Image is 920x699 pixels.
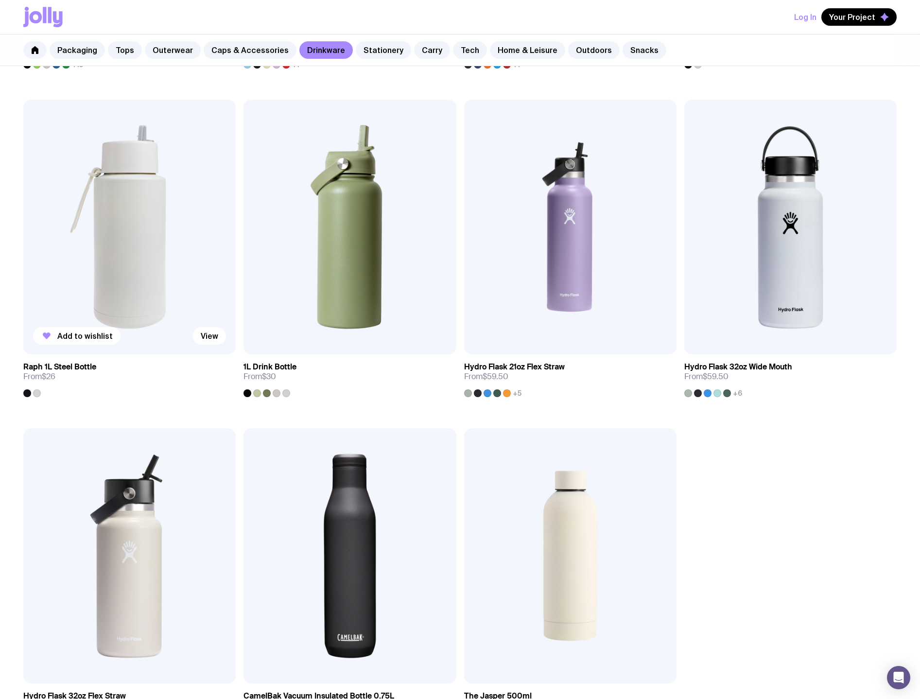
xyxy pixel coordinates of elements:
[464,362,565,372] h3: Hydro Flask 21oz Flex Straw
[623,41,666,59] a: Snacks
[703,371,729,382] span: $59.50
[145,41,201,59] a: Outerwear
[733,389,742,397] span: +6
[50,41,105,59] a: Packaging
[453,41,487,59] a: Tech
[243,354,456,397] a: 1L Drink BottleFrom$30
[262,371,276,382] span: $30
[490,41,565,59] a: Home & Leisure
[684,372,729,382] span: From
[57,331,113,341] span: Add to wishlist
[794,8,816,26] button: Log In
[414,41,450,59] a: Carry
[23,372,55,382] span: From
[829,12,875,22] span: Your Project
[204,41,296,59] a: Caps & Accessories
[193,327,226,345] a: View
[243,362,296,372] h3: 1L Drink Bottle
[299,41,353,59] a: Drinkware
[513,389,521,397] span: +5
[108,41,142,59] a: Tops
[684,354,897,397] a: Hydro Flask 32oz Wide MouthFrom$59.50+6
[33,327,121,345] button: Add to wishlist
[464,372,508,382] span: From
[42,371,55,382] span: $26
[464,354,677,397] a: Hydro Flask 21oz Flex StrawFrom$59.50+5
[243,372,276,382] span: From
[356,41,411,59] a: Stationery
[23,354,236,397] a: Raph 1L Steel BottleFrom$26
[23,362,96,372] h3: Raph 1L Steel Bottle
[821,8,897,26] button: Your Project
[684,362,792,372] h3: Hydro Flask 32oz Wide Mouth
[568,41,620,59] a: Outdoors
[887,666,910,689] div: Open Intercom Messenger
[483,371,508,382] span: $59.50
